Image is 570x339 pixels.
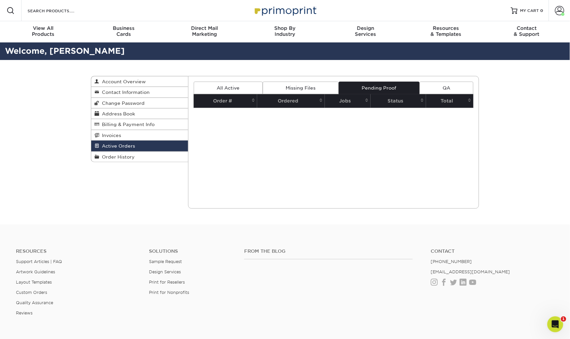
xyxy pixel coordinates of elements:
div: Marketing [164,25,245,37]
a: Change Password [91,98,188,108]
th: Status [371,94,426,108]
span: Account Overview [99,79,146,84]
a: Print for Nonprofits [149,290,189,295]
a: BusinessCards [84,21,164,42]
a: Design Services [149,269,181,274]
a: Pending Proof [339,82,419,94]
span: MY CART [520,8,539,14]
a: Invoices [91,130,188,141]
span: View All [3,25,84,31]
div: Services [325,25,406,37]
input: SEARCH PRODUCTS..... [27,7,92,15]
a: [PHONE_NUMBER] [431,259,472,264]
a: Quality Assurance [16,300,53,305]
span: Invoices [99,133,121,138]
h4: Resources [16,248,139,254]
span: Active Orders [99,143,135,149]
span: Order History [99,154,135,160]
a: Address Book [91,108,188,119]
a: View AllProducts [3,21,84,42]
a: Active Orders [91,141,188,151]
a: Print for Resellers [149,280,185,285]
div: Cards [84,25,164,37]
iframe: Intercom live chat [547,316,563,332]
a: Missing Files [263,82,339,94]
a: Custom Orders [16,290,47,295]
span: Resources [406,25,486,31]
div: & Support [486,25,567,37]
h4: Solutions [149,248,235,254]
th: Jobs [325,94,371,108]
div: Industry [245,25,325,37]
a: Contact [431,248,554,254]
span: Direct Mail [164,25,245,31]
span: Contact [486,25,567,31]
span: Contact Information [99,90,150,95]
a: Reviews [16,310,33,315]
a: [EMAIL_ADDRESS][DOMAIN_NAME] [431,269,510,274]
span: Billing & Payment Info [99,122,155,127]
iframe: Google Customer Reviews [2,319,56,337]
span: Business [84,25,164,31]
a: Order History [91,152,188,162]
th: Ordered [257,94,325,108]
a: Resources& Templates [406,21,486,42]
a: Sample Request [149,259,182,264]
a: Billing & Payment Info [91,119,188,130]
a: Direct MailMarketing [164,21,245,42]
span: Address Book [99,111,135,116]
span: Design [325,25,406,31]
span: 0 [540,8,543,13]
a: Support Articles | FAQ [16,259,62,264]
th: Order # [194,94,257,108]
span: 1 [561,316,566,322]
a: Layout Templates [16,280,52,285]
span: Shop By [245,25,325,31]
th: Total [426,94,473,108]
h4: From the Blog [244,248,413,254]
img: Primoprint [252,3,318,18]
a: Artwork Guidelines [16,269,55,274]
a: DesignServices [325,21,406,42]
a: QA [420,82,473,94]
a: Shop ByIndustry [245,21,325,42]
a: Contact& Support [486,21,567,42]
div: & Templates [406,25,486,37]
span: Change Password [99,101,145,106]
a: All Active [194,82,263,94]
a: Contact Information [91,87,188,98]
div: Products [3,25,84,37]
a: Account Overview [91,76,188,87]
